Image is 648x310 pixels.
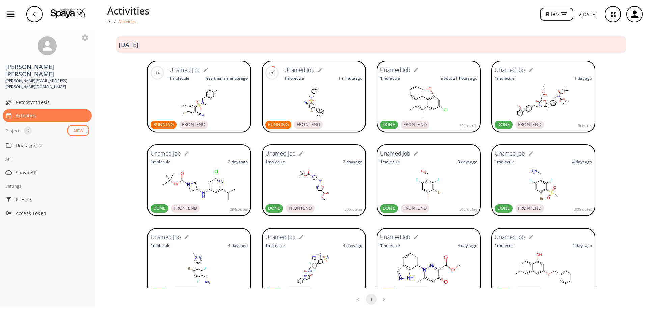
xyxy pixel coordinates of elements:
strong: 1 [151,243,153,248]
p: 3 days ago [458,159,477,165]
h6: Unamed Job [380,66,411,75]
p: molecule [284,75,304,81]
p: Activities [118,19,136,24]
h6: Unamed Job [495,233,525,242]
span: DONE [495,121,513,128]
a: Unamed Job1molecule4 daysago [491,228,595,301]
h6: Unamed Job [151,233,181,242]
p: less than a minute ago [205,75,248,81]
div: Projects [5,126,21,135]
span: 300 routes [459,206,477,213]
span: [PERSON_NAME][EMAIL_ADDRESS][PERSON_NAME][DOMAIN_NAME] [5,78,89,90]
span: DONE [151,205,168,212]
a: Unamed Job1molecule4 daysago [377,228,481,301]
strong: 1 [380,159,382,165]
strong: 1 [265,243,268,248]
span: 300 routes [574,206,592,213]
svg: ClC1=CC(O2)=C3C4=C2C=CC=C4C(C)=C(C)C3=C1 [380,84,477,118]
span: Presets [16,196,89,203]
span: 0 [24,127,32,134]
div: Activities [3,109,92,122]
span: FRONTEND [401,121,429,128]
strong: 1 [380,243,382,248]
a: Unamed Job1molecule4 daysagoDONEFRONTEND300routes [491,144,595,217]
span: 294 routes [230,206,248,213]
button: NEW [67,125,89,136]
span: DONE [380,205,398,212]
p: 1 day ago [574,75,592,81]
span: Activities [16,112,89,119]
span: 3 routes [578,123,592,129]
p: 2 days ago [343,159,362,165]
a: Unamed Job1molecule2 daysagoDONEFRONTEND294routes [147,144,251,217]
a: Unamed Job1molecule4 daysago [147,228,251,301]
h6: Unamed Job [495,149,525,158]
p: 4 days ago [458,243,477,248]
strong: 1 [495,243,497,248]
svg: BrC1=C(C2=CN(C)N=C2)C(F)=C(CN)C(F)=C1 [151,252,248,285]
span: FRONTEND [286,205,315,212]
p: 4 days ago [572,159,592,165]
strong: 1 [169,75,172,81]
p: 1 minute ago [338,75,362,81]
span: RUNNING [151,121,177,128]
span: Access Token [16,209,89,217]
span: FRONTEND [401,205,429,212]
div: Unassigned [3,139,92,152]
p: molecule [151,159,170,165]
p: 2 days ago [228,159,248,165]
div: Retrosynthesis [3,95,92,109]
p: 4 days ago [572,243,592,248]
h3: [PERSON_NAME] [PERSON_NAME] [5,63,89,78]
span: Spaya API [16,169,89,176]
h6: Unamed Job [265,149,296,158]
span: DONE [495,205,513,212]
a: 0%Unamed Job1moleculeless than a minuteagoRUNNINGFRONTEND [147,61,251,134]
a: Unamed Job1molecule1 dayagoDONEFRONTEND3routes [491,61,595,134]
h6: Unamed Job [265,233,296,242]
button: page 1 [366,294,377,305]
p: molecule [495,159,515,165]
svg: BrC1=C(CC)C=C(S(N(CC(C=C2C)=CC=C2C)C)(=O)=O)C(C#N)=C1 [151,84,248,118]
div: 0% [155,70,160,76]
span: FRONTEND [171,205,200,212]
p: molecule [380,159,400,165]
p: molecule [265,243,285,248]
strong: 1 [284,75,287,81]
div: Presets [3,193,92,206]
p: 4 days ago [343,243,362,248]
span: RUNNING [265,121,291,128]
p: Activities [107,3,150,18]
h6: Unamed Job [495,66,525,75]
span: DONE [380,121,398,128]
svg: O=C1C(CC(OCC)=O)OC(C2=CC(CN(C(OC(C)(C)C)=O)C(OC(C)(C)C)=O)=CC=C2)C3(CC3)CN1CCC4=CC=C(C5=C(OC)C=CC... [495,84,592,118]
strong: 1 [495,159,497,165]
p: 4 days ago [228,243,248,248]
h6: Unamed Job [380,233,411,242]
h3: [DATE] [119,41,138,48]
p: molecule [380,75,400,81]
h6: Unamed Job [284,66,315,75]
svg: COC(C1=NN(C2=CC=CC3=C2NN=C3)C(C)=CC1=O)=O [380,252,477,285]
div: 8% [269,70,274,76]
span: FRONTEND [515,205,544,212]
p: molecule [495,75,515,81]
a: 8%Unamed Job1molecule1 minuteagoRUNNINGFRONTEND [262,61,366,134]
span: 300 routes [345,206,362,213]
svg: O=C(N1CC(NC2=NC=C(C(OC)=O)O2)C1)OC(C)(C)C [265,168,362,202]
img: Logo Spaya [51,8,86,18]
span: FRONTEND [515,121,544,128]
li: / [114,18,116,25]
span: DONE [265,205,283,212]
p: molecule [169,75,189,81]
strong: 1 [265,159,268,165]
span: FRONTEND [179,121,208,128]
strong: 1 [495,75,497,81]
span: Unassigned [16,142,89,149]
img: Spaya logo [107,19,111,23]
a: Unamed Job1molecule2 daysagoDONEFRONTEND300routes [262,144,366,217]
span: 299 routes [459,123,477,129]
h6: Unamed Job [169,66,200,75]
a: Unamed Job1moleculeabout 21 hoursagoDONEFRONTEND299routes [377,61,481,134]
h6: Unamed Job [380,149,411,158]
